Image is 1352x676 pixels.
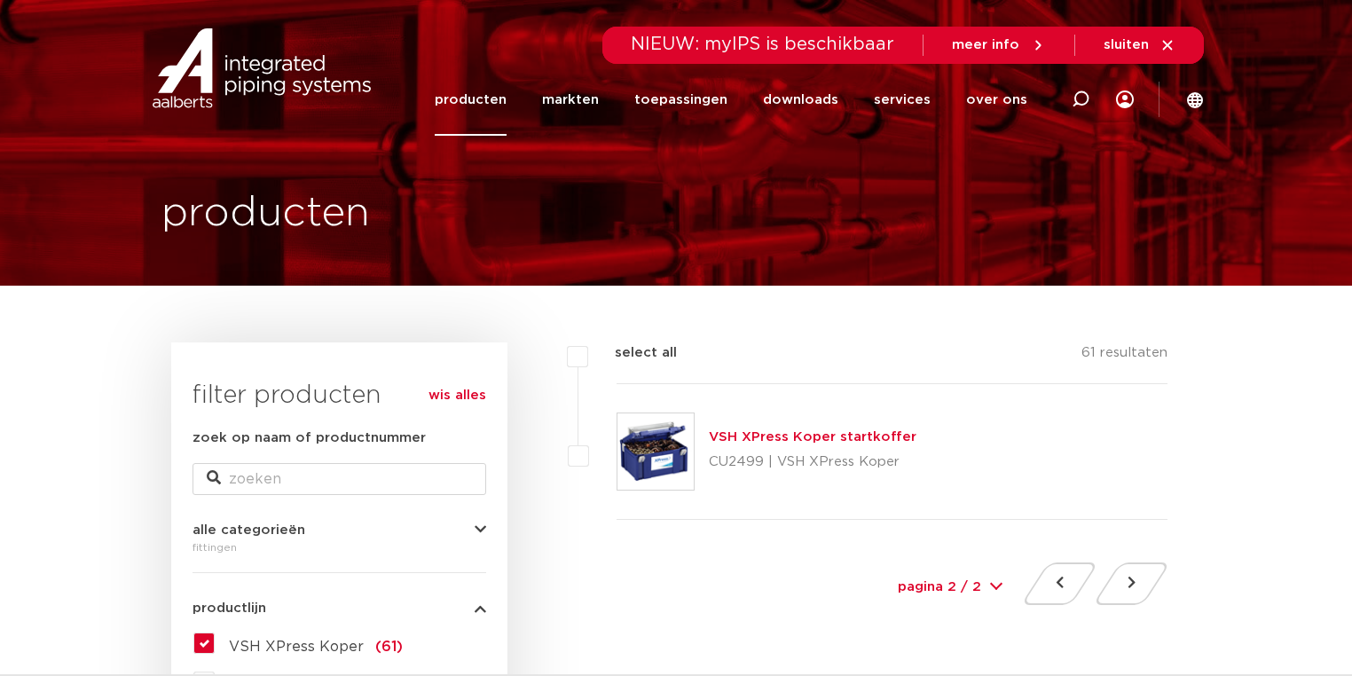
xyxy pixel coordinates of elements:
button: productlijn [193,601,486,615]
span: meer info [952,38,1019,51]
input: zoeken [193,463,486,495]
p: 61 resultaten [1081,342,1167,370]
nav: Menu [435,64,1027,136]
label: select all [588,342,677,364]
a: wis alles [428,385,486,406]
h3: filter producten [193,378,486,413]
a: meer info [952,37,1046,53]
div: fittingen [193,537,486,558]
a: VSH XPress Koper startkoffer [709,430,916,444]
button: alle categorieën [193,523,486,537]
span: alle categorieën [193,523,305,537]
a: toepassingen [634,64,727,136]
h1: producten [161,185,370,242]
span: productlijn [193,601,266,615]
span: (61) [375,640,403,654]
a: downloads [763,64,838,136]
span: NIEUW: myIPS is beschikbaar [631,35,894,53]
span: VSH XPress Koper [229,640,364,654]
a: producten [435,64,507,136]
a: markten [542,64,599,136]
label: zoek op naam of productnummer [193,428,426,449]
img: Thumbnail for VSH XPress Koper startkoffer [617,413,694,490]
a: sluiten [1104,37,1175,53]
p: CU2499 | VSH XPress Koper [709,448,916,476]
a: over ons [966,64,1027,136]
a: services [874,64,931,136]
div: my IPS [1116,64,1134,136]
span: sluiten [1104,38,1149,51]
